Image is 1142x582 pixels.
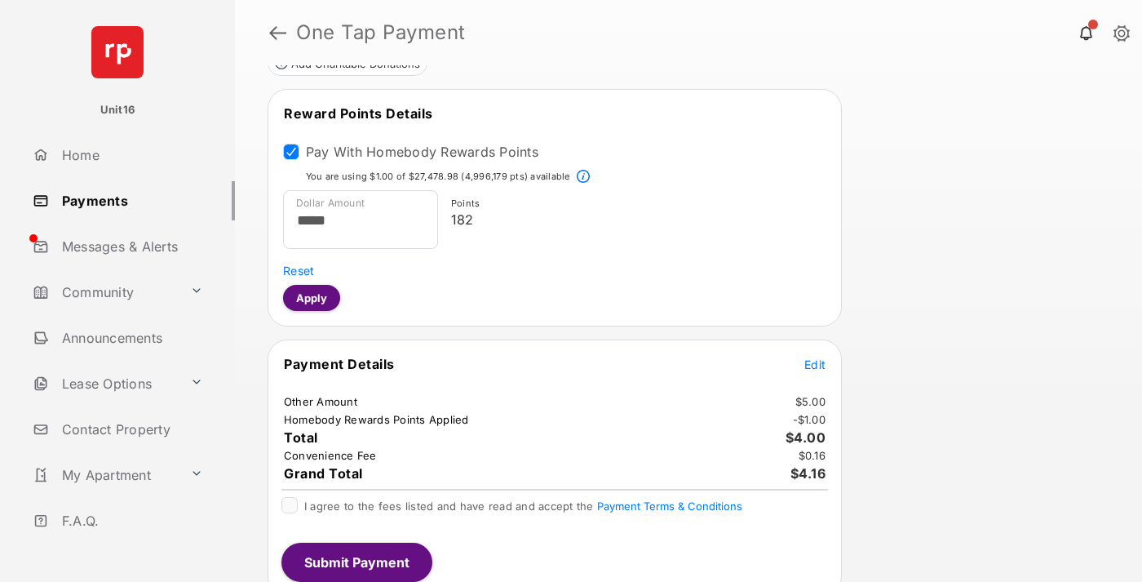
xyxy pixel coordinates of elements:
[26,227,235,266] a: Messages & Alerts
[26,410,235,449] a: Contact Property
[786,429,826,446] span: $4.00
[284,105,433,122] span: Reward Points Details
[306,144,538,160] label: Pay With Homebody Rewards Points
[284,356,395,372] span: Payment Details
[281,543,432,582] button: Submit Payment
[304,500,742,513] span: I agree to the fees listed and have read and accept the
[451,210,820,229] p: 182
[306,170,570,184] p: You are using $1.00 of $27,478.98 (4,996,179 pts) available
[792,412,827,427] td: - $1.00
[790,465,826,482] span: $4.16
[26,273,184,312] a: Community
[283,448,378,463] td: Convenience Fee
[798,448,826,463] td: $0.16
[283,412,470,427] td: Homebody Rewards Points Applied
[795,394,826,409] td: $5.00
[451,197,820,211] p: Points
[804,358,826,371] span: Edit
[283,262,314,278] button: Reset
[26,455,184,495] a: My Apartment
[283,285,340,311] button: Apply
[283,394,358,409] td: Other Amount
[283,264,314,278] span: Reset
[296,23,466,42] strong: One Tap Payment
[26,501,235,540] a: F.A.Q.
[26,364,184,403] a: Lease Options
[597,500,742,513] button: I agree to the fees listed and have read and accept the
[284,429,318,446] span: Total
[26,136,235,175] a: Home
[26,181,235,220] a: Payments
[91,26,144,78] img: svg+xml;base64,PHN2ZyB4bWxucz0iaHR0cDovL3d3dy53My5vcmcvMjAwMC9zdmciIHdpZHRoPSI2NCIgaGVpZ2h0PSI2NC...
[26,318,235,358] a: Announcements
[100,102,135,118] p: Unit16
[284,465,363,482] span: Grand Total
[804,356,826,372] button: Edit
